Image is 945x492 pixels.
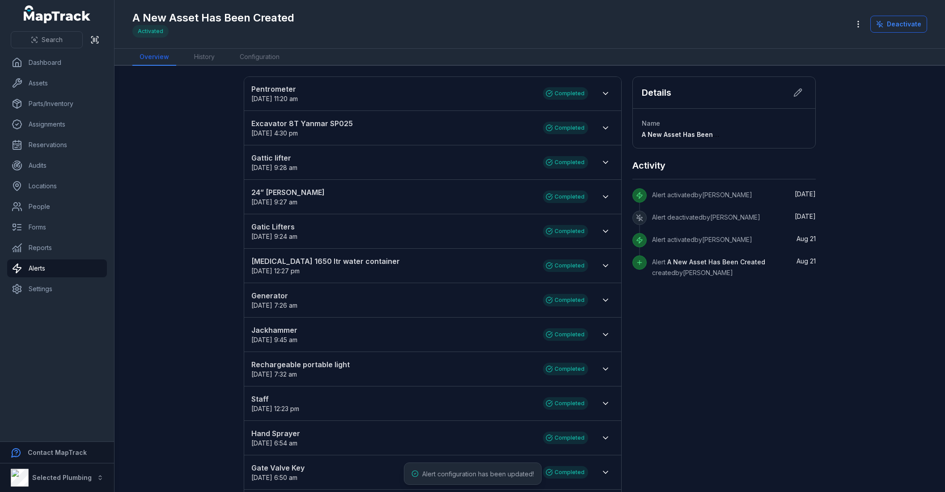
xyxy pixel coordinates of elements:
[251,370,297,378] span: [DATE] 7:32 am
[251,95,298,102] time: 9/24/2025, 11:20:42 AM
[251,267,300,275] span: [DATE] 12:27 pm
[795,212,816,220] time: 10/1/2025, 7:45:24 AM
[251,462,534,473] strong: Gate Valve Key
[543,397,588,410] div: Completed
[7,218,107,236] a: Forms
[251,198,297,206] time: 9/22/2025, 9:27:25 AM
[7,198,107,216] a: People
[543,432,588,444] div: Completed
[797,235,816,242] span: Aug 21
[132,25,169,38] div: Activated
[251,164,297,171] time: 9/22/2025, 9:28:33 AM
[251,267,300,275] time: 9/19/2025, 12:27:22 PM
[187,49,222,66] a: History
[652,191,752,199] span: Alert activated by [PERSON_NAME]
[543,259,588,272] div: Completed
[251,394,534,404] strong: Staff
[7,157,107,174] a: Audits
[251,256,534,267] strong: [MEDICAL_DATA] 1650 ltr water container
[7,74,107,92] a: Assets
[652,258,765,276] span: Alert created by [PERSON_NAME]
[28,449,87,456] strong: Contact MapTrack
[251,233,297,240] time: 9/22/2025, 9:24:16 AM
[32,474,92,481] strong: Selected Plumbing
[251,428,534,448] a: Hand Sprayer[DATE] 6:54 am
[251,474,297,481] span: [DATE] 6:50 am
[24,5,91,23] a: MapTrack
[251,118,534,138] a: Excavator 8T Yanmar SP025[DATE] 4:30 pm
[795,190,816,198] time: 10/1/2025, 7:45:51 AM
[251,187,534,207] a: 24” [PERSON_NAME][DATE] 9:27 am
[251,325,534,344] a: Jackhammer[DATE] 9:45 am
[543,122,588,134] div: Completed
[251,84,534,103] a: Pentrometer[DATE] 11:20 am
[251,256,534,276] a: [MEDICAL_DATA] 1650 ltr water container[DATE] 12:27 pm
[642,131,741,138] span: A New Asset Has Been Created
[251,221,534,232] strong: Gatic Lifters
[543,87,588,100] div: Completed
[251,221,534,241] a: Gatic Lifters[DATE] 9:24 am
[642,86,671,99] h2: Details
[251,153,534,172] a: Gattic lifter[DATE] 9:28 am
[870,16,927,33] button: Deactivate
[251,405,299,412] span: [DATE] 12:23 pm
[251,370,297,378] time: 9/16/2025, 7:32:48 AM
[251,129,298,137] span: [DATE] 4:30 pm
[233,49,287,66] a: Configuration
[7,136,107,154] a: Reservations
[797,257,816,265] time: 8/21/2025, 7:46:45 AM
[7,95,107,113] a: Parts/Inventory
[632,159,665,172] h2: Activity
[251,439,297,447] span: [DATE] 6:54 am
[7,177,107,195] a: Locations
[652,213,760,221] span: Alert deactivated by [PERSON_NAME]
[132,11,294,25] h1: A New Asset Has Been Created
[422,470,534,478] span: Alert configuration has been updated!
[11,31,83,48] button: Search
[667,258,765,266] span: A New Asset Has Been Created
[7,239,107,257] a: Reports
[251,84,534,94] strong: Pentrometer
[251,198,297,206] span: [DATE] 9:27 am
[42,35,63,44] span: Search
[797,257,816,265] span: Aug 21
[251,462,534,482] a: Gate Valve Key[DATE] 6:50 am
[795,190,816,198] span: [DATE]
[251,95,298,102] span: [DATE] 11:20 am
[543,225,588,238] div: Completed
[251,359,534,370] strong: Rechargeable portable light
[251,474,297,481] time: 9/11/2025, 6:50:53 AM
[251,428,534,439] strong: Hand Sprayer
[251,118,534,129] strong: Excavator 8T Yanmar SP025
[543,328,588,341] div: Completed
[251,301,297,309] time: 9/19/2025, 7:26:25 AM
[7,280,107,298] a: Settings
[797,235,816,242] time: 8/21/2025, 7:50:02 AM
[543,466,588,479] div: Completed
[251,129,298,137] time: 9/23/2025, 4:30:37 PM
[251,336,297,344] span: [DATE] 9:45 am
[652,236,752,243] span: Alert activated by [PERSON_NAME]
[251,290,534,301] strong: Generator
[251,164,297,171] span: [DATE] 9:28 am
[642,119,660,127] span: Name
[251,394,534,413] a: Staff[DATE] 12:23 pm
[543,156,588,169] div: Completed
[251,153,534,163] strong: Gattic lifter
[251,233,297,240] span: [DATE] 9:24 am
[543,294,588,306] div: Completed
[251,439,297,447] time: 9/11/2025, 6:54:21 AM
[251,405,299,412] time: 9/12/2025, 12:23:47 PM
[7,54,107,72] a: Dashboard
[543,191,588,203] div: Completed
[251,325,534,335] strong: Jackhammer
[7,115,107,133] a: Assignments
[7,259,107,277] a: Alerts
[795,212,816,220] span: [DATE]
[251,290,534,310] a: Generator[DATE] 7:26 am
[251,359,534,379] a: Rechargeable portable light[DATE] 7:32 am
[251,336,297,344] time: 9/16/2025, 9:45:42 AM
[543,363,588,375] div: Completed
[251,301,297,309] span: [DATE] 7:26 am
[132,49,176,66] a: Overview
